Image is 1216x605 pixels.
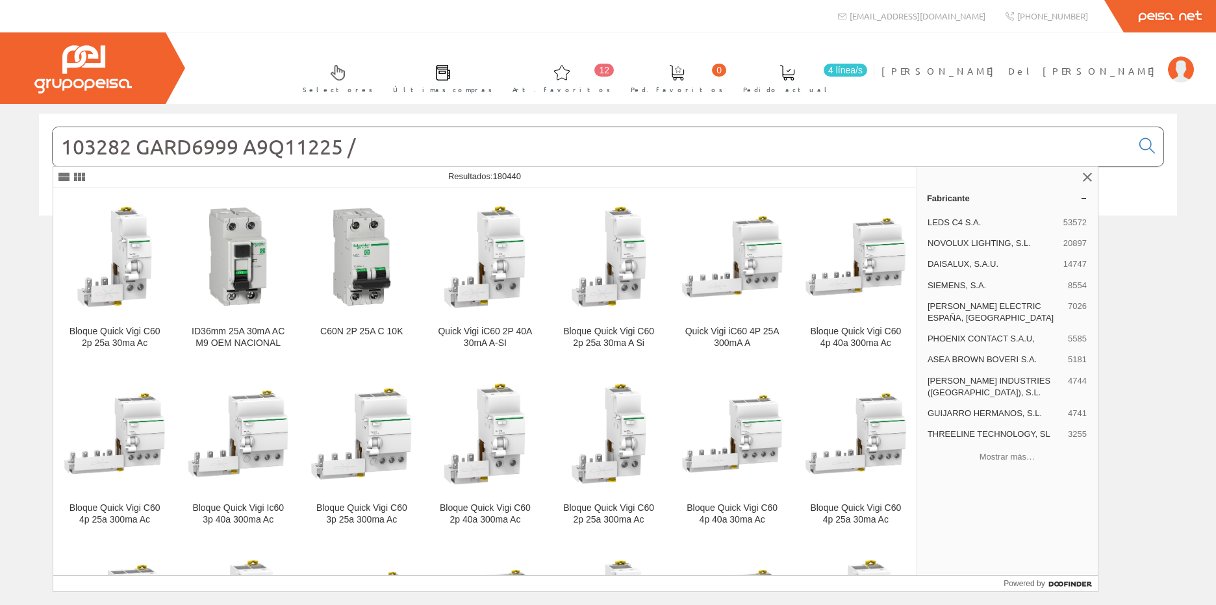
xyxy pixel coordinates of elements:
span: 7026 [1068,301,1087,324]
span: Selectores [303,83,373,96]
span: Art. favoritos [513,83,611,96]
img: Bloque Quick Vigi C60 2p 25a 30ma Ac [64,206,166,308]
img: Quick Vigi iC60 4P 25A 300mA A [681,206,783,308]
a: Selectores [290,54,379,101]
div: C60N 2P 25A C 10K [310,326,412,338]
a: Quick Vigi iC60 4P 25A 300mA A Quick Vigi iC60 4P 25A 300mA A [671,188,794,364]
a: 4 línea/s Pedido actual [730,54,870,101]
span: PHOENIX CONTACT S.A.U, [928,333,1063,345]
img: Bloque Quick Vigi Ic60 3p 40a 300ma Ac [187,383,289,485]
img: Bloque Quick Vigi C60 2p 25a 30ma A Si [558,206,660,308]
a: Powered by [1004,576,1098,591]
img: Grupo Peisa [34,45,132,93]
span: LEDS C4 S.A. [928,217,1058,228]
a: [PERSON_NAME] Del [PERSON_NAME] [881,54,1194,66]
div: Bloque Quick Vigi C60 4p 40a 30ma Ac [681,502,783,526]
div: Bloque Quick Vigi Ic60 3p 40a 300ma Ac [187,502,289,526]
span: 4 línea/s [824,64,867,77]
input: Buscar... [53,127,1132,166]
span: Resultados: [448,171,521,181]
span: ASEA BROWN BOVERI S.A. [928,354,1063,365]
a: Bloque Quick Vigi Ic60 3p 40a 300ma Ac Bloque Quick Vigi Ic60 3p 40a 300ma Ac [177,365,299,541]
span: [EMAIL_ADDRESS][DOMAIN_NAME] [850,10,985,21]
span: GUIJARRO HERMANOS, S.L. [928,408,1063,419]
span: SIEMENS, S.A. [928,280,1063,291]
span: DAISALUX, S.A.U. [928,258,1058,270]
span: 14747 [1063,258,1087,270]
a: Fabricante [917,188,1098,208]
span: 4744 [1068,375,1087,399]
span: 20897 [1063,238,1087,249]
div: Quick Vigi iC60 2P 40A 30mA A-SI [434,326,536,349]
span: [PERSON_NAME] INDUSTRIES ([GEOGRAPHIC_DATA]), S.L. [928,375,1063,399]
span: Powered by [1004,578,1045,589]
div: Bloque Quick Vigi C60 4p 25a 30ma Ac [805,502,907,526]
a: Bloque Quick Vigi C60 4p 25a 300ma Ac Bloque Quick Vigi C60 4p 25a 300ma Ac [53,365,176,541]
span: 180440 [493,171,521,181]
a: Bloque Quick Vigi C60 2p 40a 300ma Ac Bloque Quick Vigi C60 2p 40a 300ma Ac [424,365,546,541]
div: © Grupo Peisa [39,232,1177,243]
span: 3255 [1068,428,1087,440]
a: Bloque Quick Vigi C60 2p 25a 30ma Ac Bloque Quick Vigi C60 2p 25a 30ma Ac [53,188,176,364]
span: [PERSON_NAME] Del [PERSON_NAME] [881,64,1161,77]
a: Bloque Quick Vigi C60 3p 25a 300ma Ac Bloque Quick Vigi C60 3p 25a 300ma Ac [300,365,423,541]
span: [PHONE_NUMBER] [1017,10,1088,21]
img: Quick Vigi iC60 2P 40A 30mA A-SI [434,206,536,308]
img: Bloque Quick Vigi C60 4p 25a 30ma Ac [805,383,907,485]
a: Bloque Quick Vigi C60 4p 40a 300ma Ac Bloque Quick Vigi C60 4p 40a 300ma Ac [794,188,917,364]
div: Bloque Quick Vigi C60 2p 25a 300ma Ac [558,502,660,526]
span: 5181 [1068,354,1087,365]
button: Mostrar más… [922,446,1093,467]
img: Bloque Quick Vigi C60 4p 25a 300ma Ac [64,383,166,485]
a: ID36mm 25A 30mA AC M9 OEM NACIONAL ID36mm 25A 30mA AC M9 OEM NACIONAL [177,188,299,364]
img: C60N 2P 25A C 10K [310,206,412,308]
span: Últimas compras [393,83,492,96]
img: Bloque Quick Vigi C60 3p 25a 300ma Ac [310,383,412,485]
div: Bloque Quick Vigi C60 2p 25a 30ma A Si [558,326,660,349]
div: Bloque Quick Vigi C60 4p 25a 300ma Ac [64,502,166,526]
a: 12 Art. favoritos [500,54,617,101]
a: Bloque Quick Vigi C60 4p 25a 30ma Ac Bloque Quick Vigi C60 4p 25a 30ma Ac [794,365,917,541]
img: Bloque Quick Vigi C60 4p 40a 30ma Ac [681,383,783,485]
img: Bloque Quick Vigi C60 2p 40a 300ma Ac [434,383,536,485]
div: Bloque Quick Vigi C60 3p 25a 300ma Ac [310,502,412,526]
a: C60N 2P 25A C 10K C60N 2P 25A C 10K [300,188,423,364]
span: [PERSON_NAME] ELECTRIC ESPAÑA, [GEOGRAPHIC_DATA] [928,301,1063,324]
span: Ped. favoritos [631,83,723,96]
span: NOVOLUX LIGHTING, S.L. [928,238,1058,249]
span: THREELINE TECHNOLOGY, SL [928,428,1063,440]
span: 0 [712,64,726,77]
a: Últimas compras [380,54,499,101]
img: Bloque Quick Vigi C60 2p 25a 300ma Ac [558,383,660,485]
a: Bloque Quick Vigi C60 2p 25a 30ma A Si Bloque Quick Vigi C60 2p 25a 30ma A Si [548,188,670,364]
a: Bloque Quick Vigi C60 4p 40a 30ma Ac Bloque Quick Vigi C60 4p 40a 30ma Ac [671,365,794,541]
a: Quick Vigi iC60 2P 40A 30mA A-SI Quick Vigi iC60 2P 40A 30mA A-SI [424,188,546,364]
img: ID36mm 25A 30mA AC M9 OEM NACIONAL [187,206,289,308]
span: 5585 [1068,333,1087,345]
div: Quick Vigi iC60 4P 25A 300mA A [681,326,783,349]
a: Bloque Quick Vigi C60 2p 25a 300ma Ac Bloque Quick Vigi C60 2p 25a 300ma Ac [548,365,670,541]
div: Bloque Quick Vigi C60 4p 40a 300ma Ac [805,326,907,349]
img: Bloque Quick Vigi C60 4p 40a 300ma Ac [805,206,907,308]
div: Bloque Quick Vigi C60 2p 40a 300ma Ac [434,502,536,526]
div: ID36mm 25A 30mA AC M9 OEM NACIONAL [187,326,289,349]
span: 8554 [1068,280,1087,291]
span: 53572 [1063,217,1087,228]
div: Bloque Quick Vigi C60 2p 25a 30ma Ac [64,326,166,349]
span: Pedido actual [743,83,831,96]
span: 4741 [1068,408,1087,419]
span: 12 [594,64,614,77]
